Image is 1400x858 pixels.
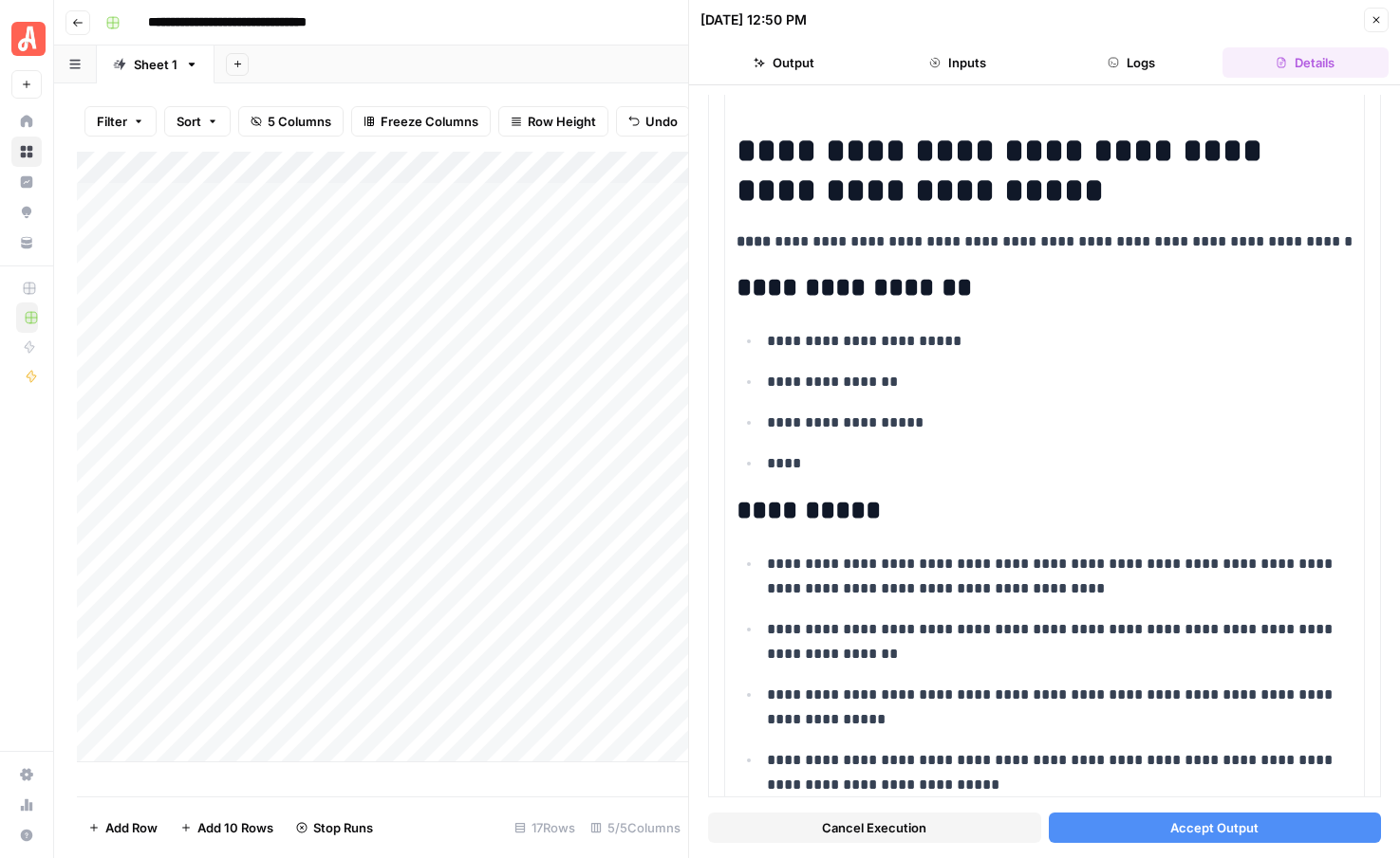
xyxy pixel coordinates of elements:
button: Undo [616,106,690,137]
button: Logs [1049,47,1215,78]
button: Cancel Execution [708,812,1041,843]
div: 5/5 Columns [583,812,688,843]
button: Workspace: Angi [11,15,42,63]
div: [DATE] 12:50 PM [700,10,807,29]
button: Filter [84,106,157,137]
button: Freeze Columns [351,106,491,137]
a: Sheet 1 [97,46,215,83]
div: Sheet 1 [134,55,177,74]
a: Usage [11,790,42,820]
div: 17 Rows [507,812,583,843]
span: Sort [177,112,201,131]
span: Add Row [105,818,158,837]
a: Home [11,106,42,137]
button: Stop Runs [285,812,384,843]
span: Filter [97,112,127,131]
span: Cancel Execution [822,818,926,837]
button: Inputs [874,47,1040,78]
button: Details [1223,47,1389,78]
a: Settings [11,759,42,790]
button: Sort [164,106,231,137]
span: Accept Output [1170,818,1259,837]
img: Angi Logo [11,22,46,56]
a: Browse [11,137,42,167]
button: Output [700,47,867,78]
a: Opportunities [11,197,42,228]
span: Undo [645,112,678,131]
a: Your Data [11,228,42,258]
a: Insights [11,167,42,197]
span: Add 10 Rows [197,818,273,837]
button: Accept Output [1049,812,1382,843]
span: Freeze Columns [381,112,478,131]
button: Add Row [77,812,169,843]
button: Help + Support [11,820,42,850]
button: Add 10 Rows [169,812,285,843]
span: Row Height [528,112,596,131]
span: Stop Runs [313,818,373,837]
button: 5 Columns [238,106,344,137]
button: Row Height [498,106,608,137]
span: 5 Columns [268,112,331,131]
